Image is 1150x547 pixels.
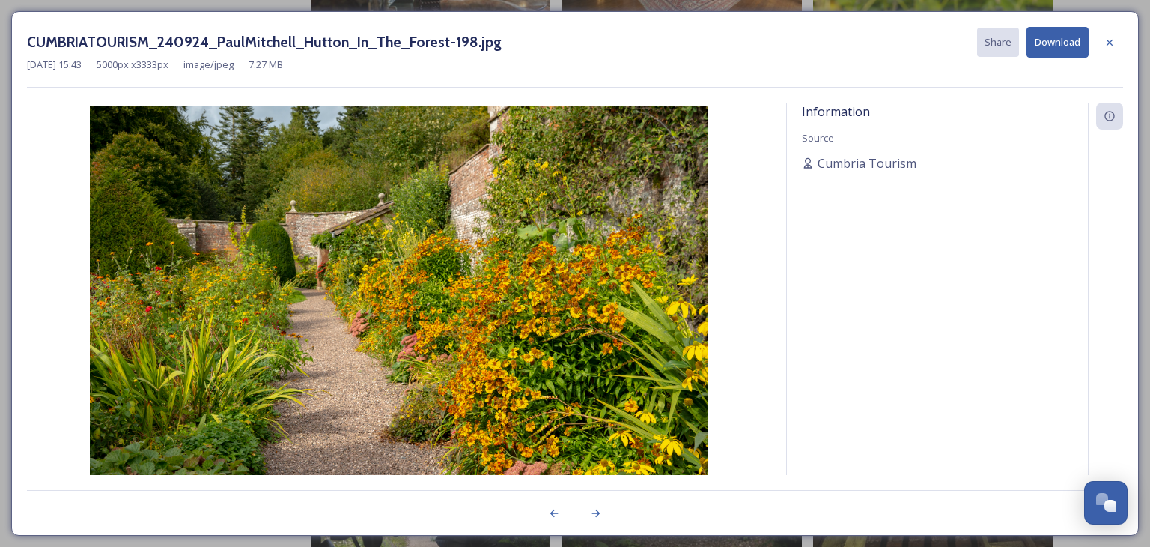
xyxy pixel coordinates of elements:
button: Download [1026,27,1089,58]
span: Source [802,131,834,145]
img: CUMBRIATOURISM_240924_PaulMitchell_Hutton_In_The_Forest-198.jpg [27,106,771,519]
button: Open Chat [1084,481,1128,525]
button: Share [977,28,1019,57]
span: 5000 px x 3333 px [97,58,168,72]
span: [DATE] 15:43 [27,58,82,72]
span: image/jpeg [183,58,234,72]
span: 7.27 MB [249,58,283,72]
span: Cumbria Tourism [818,154,916,172]
span: Information [802,103,870,120]
h3: CUMBRIATOURISM_240924_PaulMitchell_Hutton_In_The_Forest-198.jpg [27,31,502,53]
